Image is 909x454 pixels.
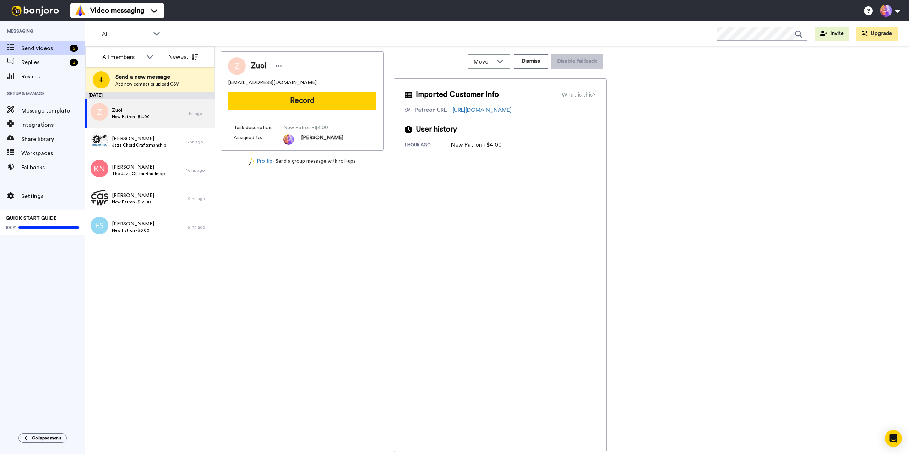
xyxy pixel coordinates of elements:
button: Invite [815,27,849,41]
a: [URL][DOMAIN_NAME] [453,107,512,113]
button: Newest [163,50,204,64]
div: Open Intercom Messenger [885,430,902,447]
img: kn.png [91,160,108,177]
button: Dismiss [514,54,548,69]
button: Collapse menu [18,433,67,443]
span: Send a new message [115,73,179,81]
span: Task description : [234,124,283,131]
div: 19 hr. ago [186,224,211,230]
span: [PERSON_NAME] [112,192,154,199]
button: Upgrade [856,27,898,41]
div: 19 hr. ago [186,196,211,202]
span: Add new contact or upload CSV [115,81,179,87]
div: 1 hr. ago [186,111,211,116]
span: Fallbacks [21,163,85,172]
div: [DATE] [85,92,215,99]
div: 5 [70,45,78,52]
span: Workspaces [21,149,85,158]
img: bj-logo-header-white.svg [9,6,62,16]
span: Results [21,72,85,81]
div: 3 [70,59,78,66]
span: [PERSON_NAME] [112,164,165,171]
span: [EMAIL_ADDRESS][DOMAIN_NAME] [228,79,317,86]
span: All [102,30,149,38]
span: New Patron - $12.00 [112,199,154,205]
img: Image of Zuoi [228,57,246,75]
span: [PERSON_NAME] [301,134,343,145]
button: Disable fallback [551,54,603,69]
span: Imported Customer Info [416,89,499,100]
span: Video messaging [90,6,144,16]
span: [PERSON_NAME] [112,135,166,142]
span: New Patron - $4.00 [283,124,351,131]
span: [PERSON_NAME] [112,220,154,228]
span: Send videos [21,44,67,53]
img: z.png [91,103,108,121]
img: fs.png [91,217,108,234]
span: Assigned to: [234,134,283,145]
span: Integrations [21,121,85,129]
span: New Patron - $4.00 [112,114,150,120]
div: What is this? [562,91,596,99]
img: photo.jpg [283,134,294,145]
span: Share library [21,135,85,143]
span: Zuoi [112,107,150,114]
span: Move [474,58,493,66]
span: Settings [21,192,85,201]
span: QUICK START GUIDE [6,216,57,221]
span: Zuoi [251,61,266,71]
span: Replies [21,58,67,67]
span: User history [416,124,457,135]
img: magic-wand.svg [249,158,255,165]
span: 100% [6,225,17,230]
span: The Jazz Guitar Roadmap [112,171,165,176]
div: New Patron - $4.00 [451,141,502,149]
div: All members [102,53,143,61]
span: Message template [21,106,85,115]
span: Jazz Chord Craftsmanship [112,142,166,148]
img: vm-color.svg [75,5,86,16]
div: 5 hr. ago [186,139,211,145]
img: dce4e14a-741b-4689-9c68-15ed074ee161.jpg [91,131,108,149]
span: Collapse menu [32,435,61,441]
span: New Patron - $6.00 [112,228,154,233]
div: 1 hour ago [405,142,451,149]
a: Pro tip [249,158,272,165]
button: Record [228,92,376,110]
div: Patreon URL [415,106,447,114]
div: - Send a group message with roll-ups [221,158,384,165]
img: b255938b-eb6d-40fa-8f74-bbadc50638dc.jpg [91,188,108,206]
div: 16 hr. ago [186,168,211,173]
